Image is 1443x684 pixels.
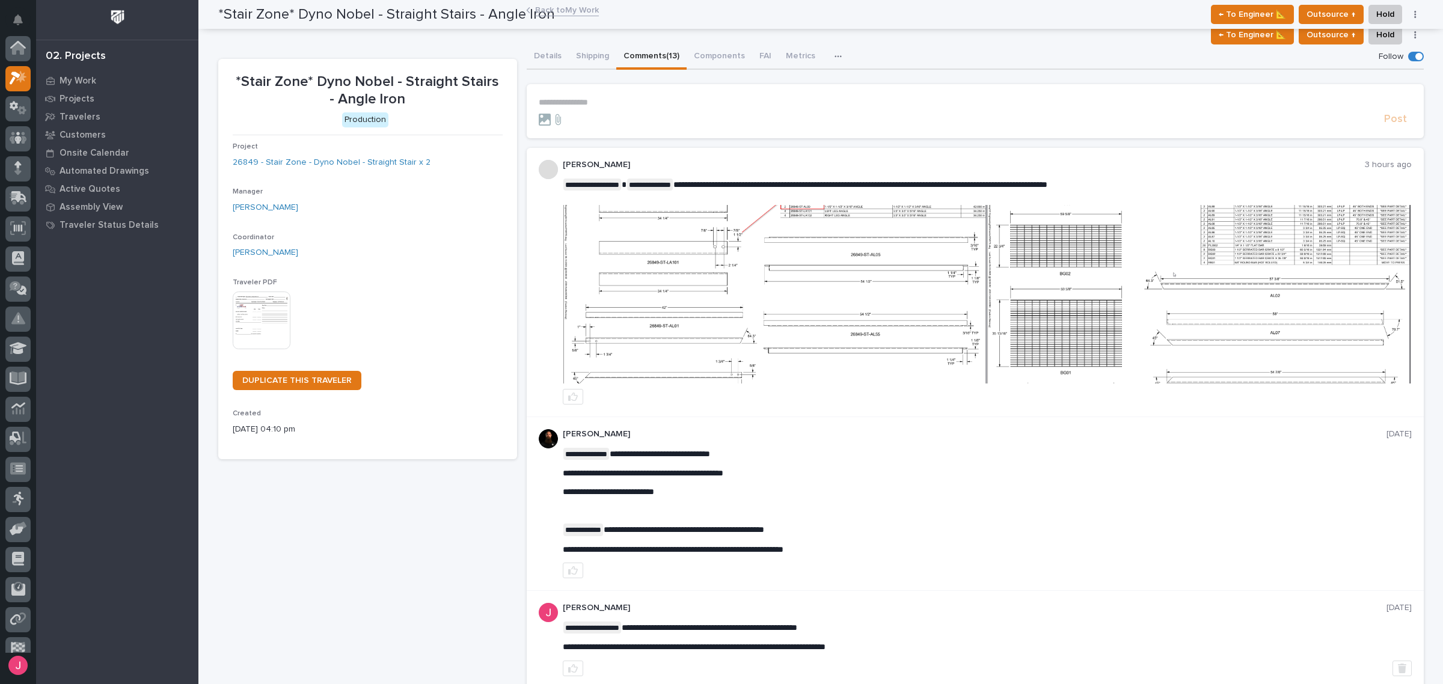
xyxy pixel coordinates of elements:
span: Hold [1376,28,1394,42]
a: Back toMy Work [535,2,599,16]
button: like this post [563,563,583,578]
span: Traveler PDF [233,279,277,286]
span: ← To Engineer 📐 [1219,28,1286,42]
img: ACg8ocI-SXp0KwvcdjE4ZoRMyLsZRSgZqnEZt9q_hAaElEsh-D-asw=s96-c [539,603,558,622]
a: Assembly View [36,198,198,216]
a: [PERSON_NAME] [233,201,298,214]
button: Details [527,44,569,70]
p: Onsite Calendar [60,148,129,159]
span: Created [233,410,261,417]
button: Notifications [5,7,31,32]
a: DUPLICATE THIS TRAVELER [233,371,361,390]
div: Production [342,112,388,127]
p: [PERSON_NAME] [563,429,1386,439]
div: 02. Projects [46,50,106,63]
p: 3 hours ago [1365,160,1412,170]
p: My Work [60,76,96,87]
span: Manager [233,188,263,195]
p: [PERSON_NAME] [563,603,1386,613]
p: Projects [60,94,94,105]
img: zmKUmRVDQjmBLfnAs97p [539,429,558,448]
a: [PERSON_NAME] [233,246,298,259]
span: Project [233,143,258,150]
button: Components [687,44,752,70]
a: Travelers [36,108,198,126]
button: like this post [563,661,583,676]
button: ← To Engineer 📐 [1211,25,1294,44]
button: Delete post [1392,661,1412,676]
a: Projects [36,90,198,108]
span: Coordinator [233,234,274,241]
button: Outsource ↑ [1299,25,1364,44]
button: Comments (13) [616,44,687,70]
a: Active Quotes [36,180,198,198]
a: 26849 - Stair Zone - Dyno Nobel - Straight Stair x 2 [233,156,430,169]
button: users-avatar [5,653,31,678]
p: [PERSON_NAME] [563,160,1365,170]
div: Notifications [15,14,31,34]
p: [DATE] [1386,603,1412,613]
p: Traveler Status Details [60,220,159,231]
p: [DATE] [1386,429,1412,439]
button: Hold [1368,25,1402,44]
img: Workspace Logo [106,6,129,28]
p: [DATE] 04:10 pm [233,423,503,436]
p: Active Quotes [60,184,120,195]
span: Outsource ↑ [1307,28,1356,42]
p: *Stair Zone* Dyno Nobel - Straight Stairs - Angle Iron [233,73,503,108]
p: Automated Drawings [60,166,149,177]
span: DUPLICATE THIS TRAVELER [242,376,352,385]
a: Traveler Status Details [36,216,198,234]
p: Follow [1379,52,1403,62]
a: Onsite Calendar [36,144,198,162]
button: like this post [563,389,583,405]
p: Travelers [60,112,100,123]
span: Post [1384,112,1407,126]
a: Customers [36,126,198,144]
p: Assembly View [60,202,123,213]
a: Automated Drawings [36,162,198,180]
p: Customers [60,130,106,141]
button: Post [1379,112,1412,126]
button: FAI [752,44,779,70]
button: Shipping [569,44,616,70]
a: My Work [36,72,198,90]
button: Metrics [779,44,823,70]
